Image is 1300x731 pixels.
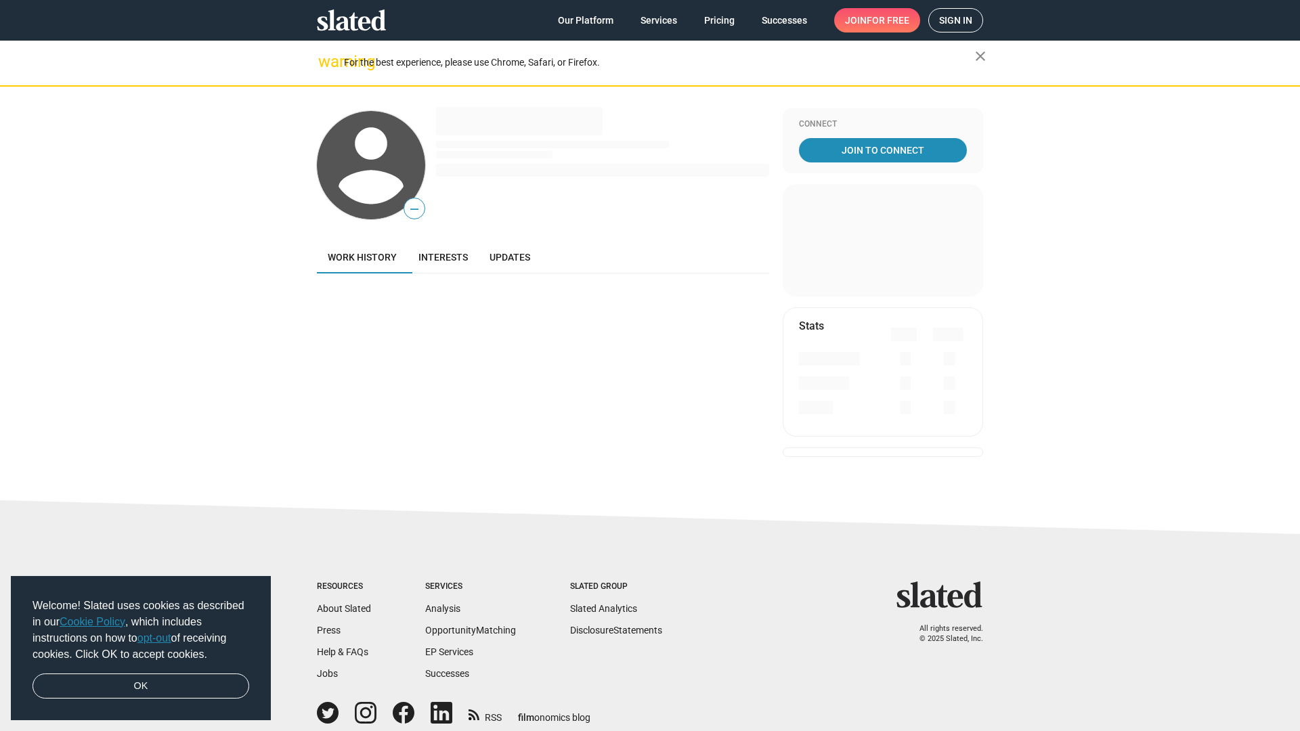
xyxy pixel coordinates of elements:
[32,598,249,663] span: Welcome! Slated uses cookies as described in our , which includes instructions on how to of recei...
[570,581,662,592] div: Slated Group
[799,119,967,130] div: Connect
[317,581,371,592] div: Resources
[905,624,983,644] p: All rights reserved. © 2025 Slated, Inc.
[425,581,516,592] div: Services
[137,632,171,644] a: opt-out
[479,241,541,273] a: Updates
[834,8,920,32] a: Joinfor free
[11,576,271,721] div: cookieconsent
[928,8,983,32] a: Sign in
[425,625,516,636] a: OpportunityMatching
[408,241,479,273] a: Interests
[425,603,460,614] a: Analysis
[547,8,624,32] a: Our Platform
[751,8,818,32] a: Successes
[802,138,964,162] span: Join To Connect
[404,200,425,218] span: —
[518,701,590,724] a: filmonomics blog
[704,8,735,32] span: Pricing
[641,8,677,32] span: Services
[972,48,989,64] mat-icon: close
[317,646,368,657] a: Help & FAQs
[344,53,975,72] div: For the best experience, please use Chrome, Safari, or Firefox.
[318,53,334,70] mat-icon: warning
[317,241,408,273] a: Work history
[845,8,909,32] span: Join
[425,646,473,657] a: EP Services
[317,625,341,636] a: Press
[630,8,688,32] a: Services
[570,603,637,614] a: Slated Analytics
[799,138,967,162] a: Join To Connect
[762,8,807,32] span: Successes
[328,252,397,263] span: Work history
[469,703,502,724] a: RSS
[939,9,972,32] span: Sign in
[60,616,125,627] a: Cookie Policy
[799,319,824,333] mat-card-title: Stats
[317,603,371,614] a: About Slated
[425,668,469,679] a: Successes
[570,625,662,636] a: DisclosureStatements
[418,252,468,263] span: Interests
[867,8,909,32] span: for free
[518,712,534,723] span: film
[558,8,613,32] span: Our Platform
[317,668,338,679] a: Jobs
[693,8,745,32] a: Pricing
[32,673,249,699] a: dismiss cookie message
[490,252,530,263] span: Updates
